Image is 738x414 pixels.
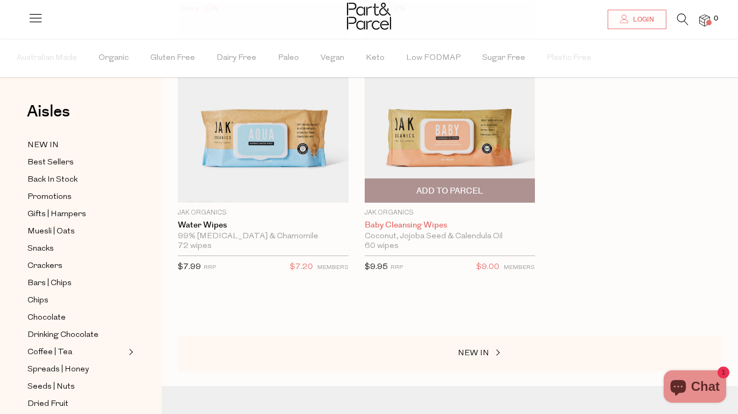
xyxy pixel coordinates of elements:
[27,156,126,169] a: Best Sellers
[458,347,566,361] a: NEW IN
[27,397,126,411] a: Dried Fruit
[278,39,299,77] span: Paleo
[504,265,535,271] small: MEMBERS
[27,381,75,394] span: Seeds | Nuts
[27,363,126,376] a: Spreads | Honey
[699,15,710,26] a: 0
[27,363,89,376] span: Spreads | Honey
[27,243,54,256] span: Snacks
[178,220,349,230] a: Water Wipes
[365,232,535,241] div: Coconut, Jojoba Seed & Calendula Oil
[99,39,129,77] span: Organic
[27,312,66,325] span: Chocolate
[482,39,525,77] span: Sugar Free
[27,277,126,290] a: Bars | Chips
[290,260,313,274] span: $7.20
[27,259,126,273] a: Crackers
[27,208,126,221] a: Gifts | Hampers
[27,380,126,394] a: Seeds | Nuts
[27,174,78,187] span: Back In Stock
[27,208,86,221] span: Gifts | Hampers
[126,346,134,358] button: Expand/Collapse Coffee | Tea
[660,370,729,405] inbox-online-store-chat: Shopify online store chat
[27,190,126,204] a: Promotions
[416,185,483,197] span: Add To Parcel
[27,329,99,342] span: Drinking Chocolate
[178,208,349,218] p: Jak Organics
[178,241,212,251] span: 72 wipes
[317,265,349,271] small: MEMBERS
[27,346,126,359] a: Coffee | Tea
[365,2,535,203] img: Baby Cleansing Wipes
[27,139,59,152] span: NEW IN
[27,294,48,307] span: Chips
[27,277,72,290] span: Bars | Chips
[476,260,499,274] span: $9.00
[321,39,344,77] span: Vegan
[150,39,195,77] span: Gluten Free
[608,10,666,29] a: Login
[27,398,68,411] span: Dried Fruit
[347,3,391,30] img: Part&Parcel
[365,220,535,230] a: Baby Cleansing Wipes
[217,39,256,77] span: Dairy Free
[27,173,126,187] a: Back In Stock
[365,208,535,218] p: Jak Organics
[630,15,654,24] span: Login
[178,2,349,203] img: Water Wipes
[391,265,403,271] small: RRP
[365,178,535,203] button: Add To Parcel
[178,263,201,271] span: $7.99
[365,263,388,271] span: $9.95
[27,156,74,169] span: Best Sellers
[178,232,349,241] div: 99% [MEDICAL_DATA] & Chamomile
[406,39,461,77] span: Low FODMAP
[365,241,399,251] span: 60 wipes
[711,14,721,24] span: 0
[17,39,77,77] span: Australian Made
[27,191,72,204] span: Promotions
[27,139,126,152] a: NEW IN
[27,311,126,325] a: Chocolate
[27,100,70,123] span: Aisles
[27,225,75,238] span: Muesli | Oats
[366,39,385,77] span: Keto
[27,346,72,359] span: Coffee | Tea
[27,294,126,307] a: Chips
[204,265,216,271] small: RRP
[458,349,489,357] span: NEW IN
[547,39,591,77] span: Plastic Free
[27,328,126,342] a: Drinking Chocolate
[27,242,126,256] a: Snacks
[27,260,62,273] span: Crackers
[27,225,126,238] a: Muesli | Oats
[27,103,70,130] a: Aisles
